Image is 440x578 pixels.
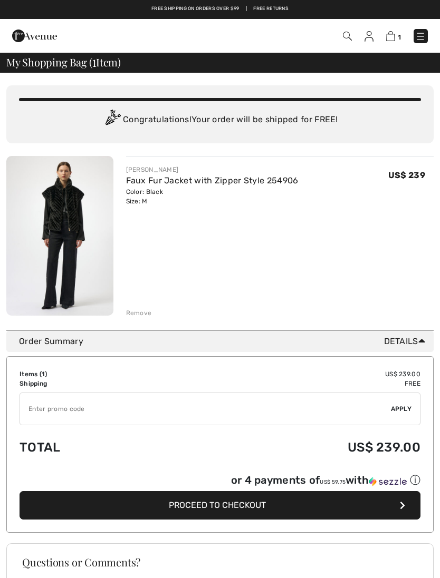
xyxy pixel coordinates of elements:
[20,393,391,425] input: Promo code
[19,110,421,131] div: Congratulations! Your order will be shipped for FREE!
[126,308,152,318] div: Remove
[164,429,420,465] td: US$ 239.00
[343,32,352,41] img: Search
[415,31,426,42] img: Menu
[398,33,401,41] span: 1
[20,429,164,465] td: Total
[253,5,289,13] a: Free Returns
[102,110,123,131] img: Congratulation2.svg
[126,175,299,185] a: Faux Fur Jacket with Zipper Style 254906
[12,25,57,46] img: 1ère Avenue
[6,57,121,67] span: My Shopping Bag ( Item)
[391,404,412,414] span: Apply
[126,165,299,174] div: [PERSON_NAME]
[386,30,401,42] a: 1
[20,473,420,491] div: or 4 payments ofUS$ 59.75withSezzle Click to learn more about Sezzle
[365,31,374,42] img: My Info
[126,187,299,206] div: Color: Black Size: M
[388,170,425,180] span: US$ 239
[6,156,113,316] img: Faux Fur Jacket with Zipper Style 254906
[12,30,57,40] a: 1ère Avenue
[19,335,429,348] div: Order Summary
[320,479,346,485] span: US$ 59.75
[384,335,429,348] span: Details
[20,491,420,520] button: Proceed to Checkout
[164,379,420,388] td: Free
[246,5,247,13] span: |
[42,370,45,378] span: 1
[151,5,240,13] a: Free shipping on orders over $99
[20,369,164,379] td: Items ( )
[369,477,407,486] img: Sezzle
[169,500,266,510] span: Proceed to Checkout
[22,557,418,567] h3: Questions or Comments?
[386,31,395,41] img: Shopping Bag
[20,379,164,388] td: Shipping
[231,473,420,487] div: or 4 payments of with
[92,54,96,68] span: 1
[164,369,420,379] td: US$ 239.00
